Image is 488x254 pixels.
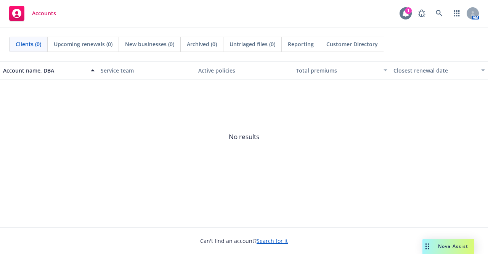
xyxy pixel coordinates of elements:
[98,61,195,79] button: Service team
[405,7,412,14] div: 1
[293,61,390,79] button: Total premiums
[187,40,217,48] span: Archived (0)
[125,40,174,48] span: New businesses (0)
[326,40,378,48] span: Customer Directory
[257,237,288,244] a: Search for it
[54,40,112,48] span: Upcoming renewals (0)
[198,66,290,74] div: Active policies
[16,40,41,48] span: Clients (0)
[390,61,488,79] button: Closest renewal date
[288,40,314,48] span: Reporting
[438,243,468,249] span: Nova Assist
[422,239,474,254] button: Nova Assist
[393,66,477,74] div: Closest renewal date
[422,239,432,254] div: Drag to move
[414,6,429,21] a: Report a Bug
[6,3,59,24] a: Accounts
[449,6,464,21] a: Switch app
[3,66,86,74] div: Account name, DBA
[101,66,192,74] div: Service team
[230,40,275,48] span: Untriaged files (0)
[32,10,56,16] span: Accounts
[200,237,288,245] span: Can't find an account?
[432,6,447,21] a: Search
[195,61,293,79] button: Active policies
[296,66,379,74] div: Total premiums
